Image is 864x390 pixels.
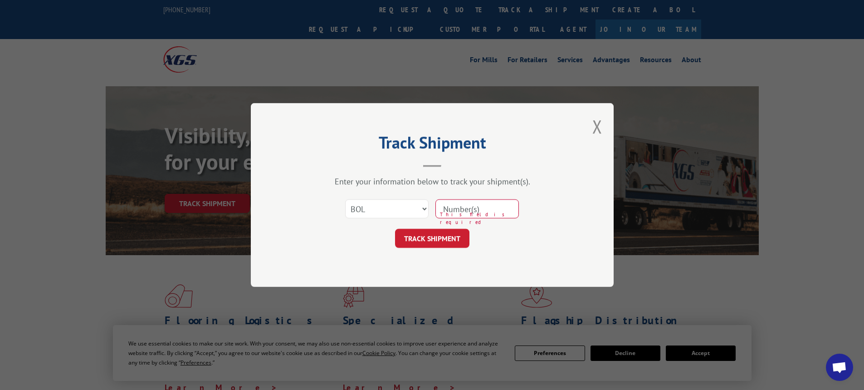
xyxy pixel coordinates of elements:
button: TRACK SHIPMENT [395,229,469,248]
span: This field is required [440,211,519,226]
h2: Track Shipment [296,136,568,153]
div: Enter your information below to track your shipment(s). [296,176,568,187]
button: Close modal [592,114,602,138]
input: Number(s) [435,199,519,218]
div: Open chat [826,354,853,381]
